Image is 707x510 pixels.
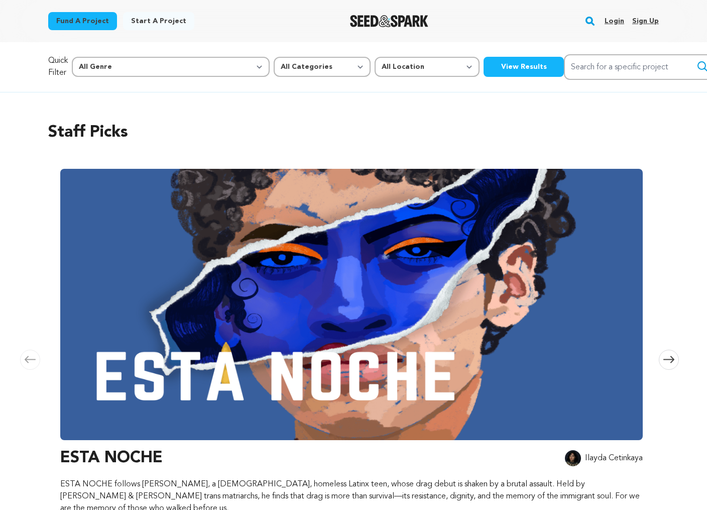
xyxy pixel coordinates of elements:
h3: ESTA NOCHE [60,446,163,470]
p: Ilayda Cetinkaya [585,452,643,464]
img: Seed&Spark Logo Dark Mode [350,15,429,27]
a: Fund a project [48,12,117,30]
img: ESTA NOCHE image [60,169,643,440]
a: Sign up [632,13,659,29]
a: Login [605,13,624,29]
p: Quick Filter [48,55,68,79]
a: Seed&Spark Homepage [350,15,429,27]
button: View Results [484,57,564,77]
a: Start a project [123,12,194,30]
h2: Staff Picks [48,121,659,145]
img: 2560246e7f205256.jpg [565,450,581,466]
